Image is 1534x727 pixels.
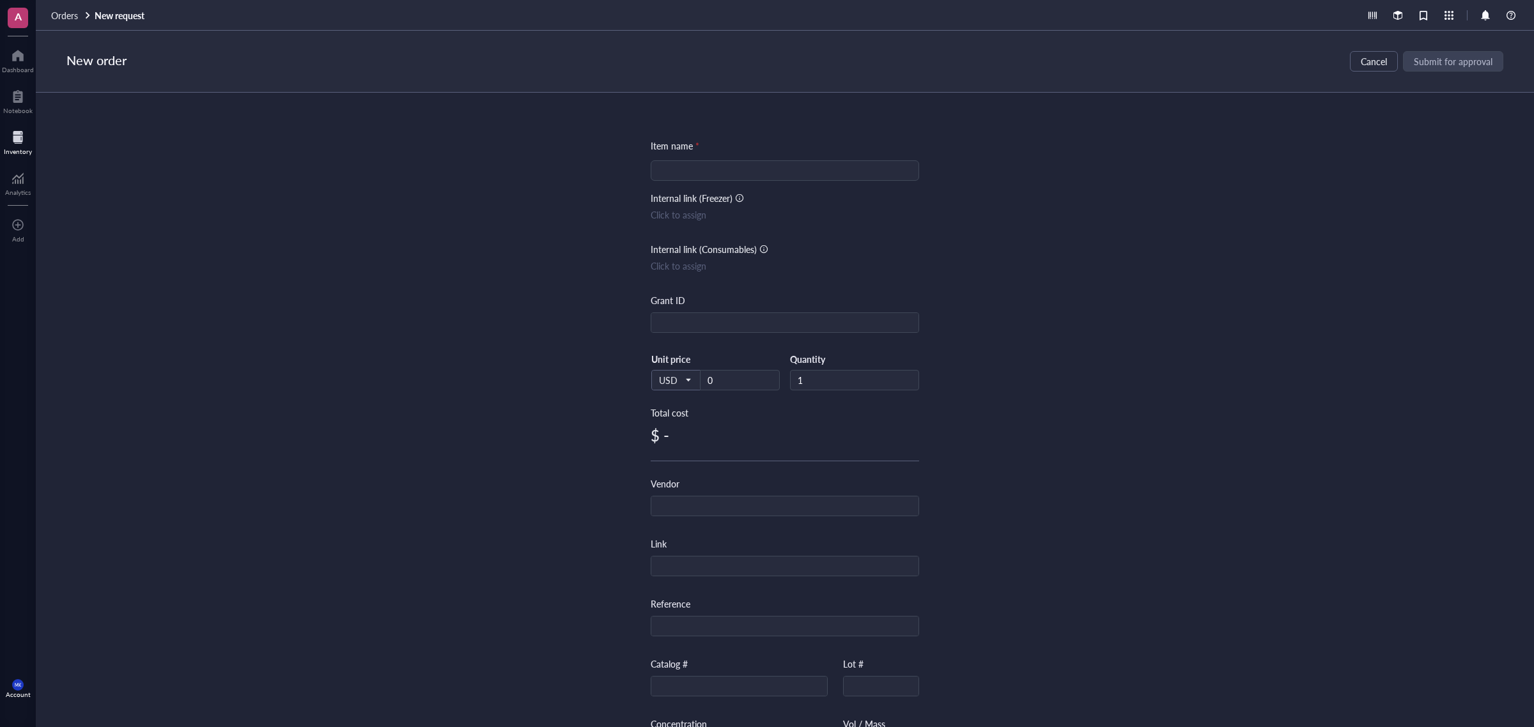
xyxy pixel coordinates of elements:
[651,353,731,365] div: Unit price
[790,353,919,365] div: Quantity
[1361,56,1387,66] span: Cancel
[651,293,685,307] div: Grant ID
[1403,51,1503,72] button: Submit for approval
[51,10,92,21] a: Orders
[659,374,690,386] span: USD
[843,657,864,671] div: Lot #
[15,682,21,687] span: MK
[651,242,757,256] div: Internal link (Consumables)
[651,406,919,420] div: Total cost
[651,191,732,205] div: Internal link (Freezer)
[3,86,33,114] a: Notebook
[15,8,22,24] span: A
[651,537,667,551] div: Link
[651,657,688,671] div: Catalog #
[95,10,147,21] a: New request
[2,66,34,73] div: Dashboard
[651,259,919,273] div: Click to assign
[3,107,33,114] div: Notebook
[51,9,78,22] span: Orders
[651,139,699,153] div: Item name
[12,235,24,243] div: Add
[6,691,31,698] div: Account
[5,188,31,196] div: Analytics
[2,45,34,73] a: Dashboard
[651,425,919,445] div: $ -
[4,148,32,155] div: Inventory
[4,127,32,155] a: Inventory
[1350,51,1398,72] button: Cancel
[66,51,127,72] div: New order
[651,477,679,491] div: Vendor
[651,597,690,611] div: Reference
[5,168,31,196] a: Analytics
[651,208,919,222] div: Click to assign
